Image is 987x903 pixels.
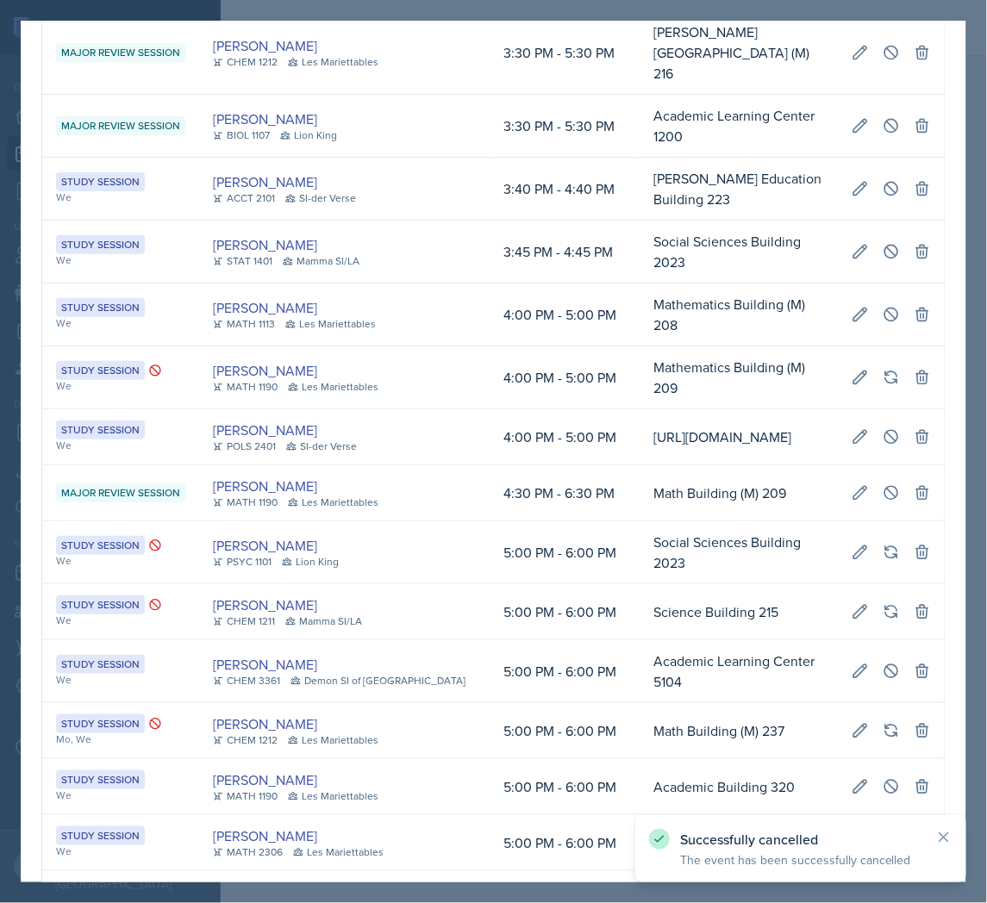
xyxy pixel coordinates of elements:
div: CHEM 1212 [213,732,278,748]
td: Academic Learning Center 5104 [640,640,838,703]
div: Les Mariettables [288,788,378,804]
td: 5:00 PM - 6:00 PM [490,703,640,759]
a: [PERSON_NAME] [213,420,317,440]
td: 5:00 PM - 6:00 PM [490,521,640,584]
a: [PERSON_NAME] [213,769,317,790]
p: The event has been successfully cancelled [680,851,921,869]
td: 3:45 PM - 4:45 PM [490,221,640,283]
a: [PERSON_NAME] [213,171,317,192]
td: 3:30 PM - 5:30 PM [490,11,640,95]
div: STAT 1401 [213,253,272,269]
td: 4:30 PM - 6:30 PM [490,465,640,521]
td: Social Sciences Building 2023 [640,521,838,584]
td: Math Building (M) 237 [640,703,838,759]
div: Mamma SI/LA [283,253,359,269]
div: MATH 1113 [213,316,275,332]
div: BIOL 1107 [213,128,270,143]
p: Successfully cancelled [680,831,921,848]
div: CHEM 1212 [213,54,278,70]
td: 5:00 PM - 6:00 PM [490,759,640,815]
div: SI-der Verse [285,190,356,206]
div: Demon SI of [GEOGRAPHIC_DATA] [290,673,465,688]
td: Science Building 215 [640,584,838,640]
div: Mamma SI/LA [285,613,362,629]
td: [PERSON_NAME][GEOGRAPHIC_DATA] (M) 216 [640,11,838,95]
a: [PERSON_NAME] [213,595,317,615]
div: MATH 2306 [213,844,283,860]
div: MATH 1190 [213,379,278,395]
div: CHEM 1211 [213,613,275,629]
td: Mathematics Building (M) 209 [640,346,838,409]
a: [PERSON_NAME] [213,234,317,255]
td: 5:00 PM - 6:00 PM [490,815,640,871]
div: Les Mariettables [285,316,376,332]
a: [PERSON_NAME] [213,109,317,129]
div: Les Mariettables [288,54,378,70]
td: Social Sciences Building 2023 [640,221,838,283]
td: 5:00 PM - 6:00 PM [490,640,640,703]
div: Les Mariettables [288,732,378,748]
td: Academic Learning Center 1200 [640,95,838,158]
div: Lion King [280,128,337,143]
div: SI-der Verse [286,439,357,454]
a: [PERSON_NAME] [213,297,317,318]
div: PSYC 1101 [213,554,272,570]
div: Les Mariettables [288,495,378,510]
a: [PERSON_NAME] [213,535,317,556]
div: MATH 1190 [213,788,278,804]
td: 5:00 PM - 6:00 PM [490,584,640,640]
div: Les Mariettables [293,844,384,860]
a: [PERSON_NAME] [213,35,317,56]
td: 3:40 PM - 4:40 PM [490,158,640,221]
td: [URL][DOMAIN_NAME] [640,409,838,465]
td: 4:00 PM - 5:00 PM [490,283,640,346]
a: [PERSON_NAME] [213,881,317,902]
div: CHEM 3361 [213,673,280,688]
td: Math Building (M) 209 [640,465,838,521]
td: 4:00 PM - 5:00 PM [490,346,640,409]
td: Academic Building 320 [640,759,838,815]
a: [PERSON_NAME] [213,825,317,846]
td: [PERSON_NAME] Education Building 223 [640,158,838,221]
td: 4:00 PM - 5:00 PM [490,409,640,465]
div: Lion King [282,554,339,570]
a: [PERSON_NAME] [213,360,317,381]
td: Mathematics Building (M) 208 [640,283,838,346]
td: 3:30 PM - 5:30 PM [490,95,640,158]
a: [PERSON_NAME] [213,713,317,734]
div: ACCT 2101 [213,190,275,206]
div: Les Mariettables [288,379,378,395]
div: POLS 2401 [213,439,276,454]
a: [PERSON_NAME] [213,476,317,496]
a: [PERSON_NAME] [213,654,317,675]
div: MATH 1190 [213,495,278,510]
